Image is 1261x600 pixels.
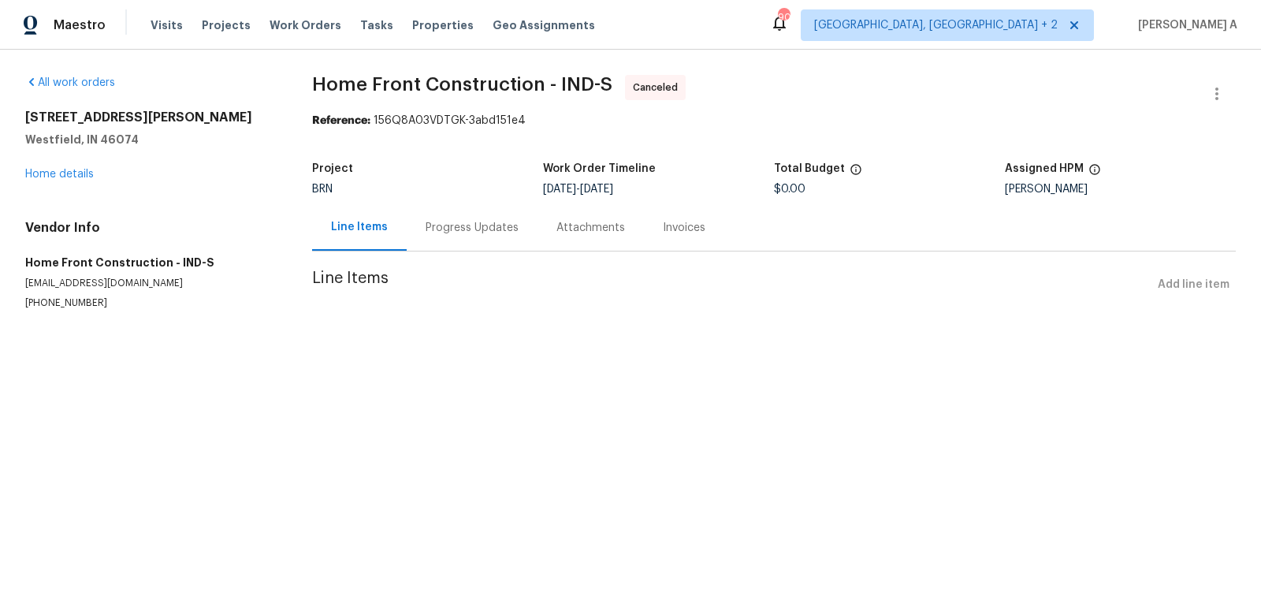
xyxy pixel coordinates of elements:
[25,169,94,180] a: Home details
[426,220,519,236] div: Progress Updates
[25,132,274,147] h5: Westfield, IN 46074
[25,296,274,310] p: [PHONE_NUMBER]
[1005,163,1084,174] h5: Assigned HPM
[202,17,251,33] span: Projects
[25,220,274,236] h4: Vendor Info
[360,20,393,31] span: Tasks
[312,184,333,195] span: BRN
[25,255,274,270] h5: Home Front Construction - IND-S
[331,219,388,235] div: Line Items
[151,17,183,33] span: Visits
[25,277,274,290] p: [EMAIL_ADDRESS][DOMAIN_NAME]
[312,163,353,174] h5: Project
[493,17,595,33] span: Geo Assignments
[270,17,341,33] span: Work Orders
[580,184,613,195] span: [DATE]
[25,77,115,88] a: All work orders
[1005,184,1236,195] div: [PERSON_NAME]
[25,110,274,125] h2: [STREET_ADDRESS][PERSON_NAME]
[850,163,862,184] span: The total cost of line items that have been proposed by Opendoor. This sum includes line items th...
[312,115,370,126] b: Reference:
[633,80,684,95] span: Canceled
[412,17,474,33] span: Properties
[543,184,576,195] span: [DATE]
[54,17,106,33] span: Maestro
[312,270,1151,300] span: Line Items
[312,75,612,94] span: Home Front Construction - IND-S
[543,163,656,174] h5: Work Order Timeline
[312,113,1236,129] div: 156Q8A03VDTGK-3abd151e4
[1132,17,1237,33] span: [PERSON_NAME] A
[543,184,613,195] span: -
[778,9,789,25] div: 90
[1088,163,1101,184] span: The hpm assigned to this work order.
[556,220,625,236] div: Attachments
[774,163,845,174] h5: Total Budget
[814,17,1058,33] span: [GEOGRAPHIC_DATA], [GEOGRAPHIC_DATA] + 2
[663,220,705,236] div: Invoices
[774,184,805,195] span: $0.00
